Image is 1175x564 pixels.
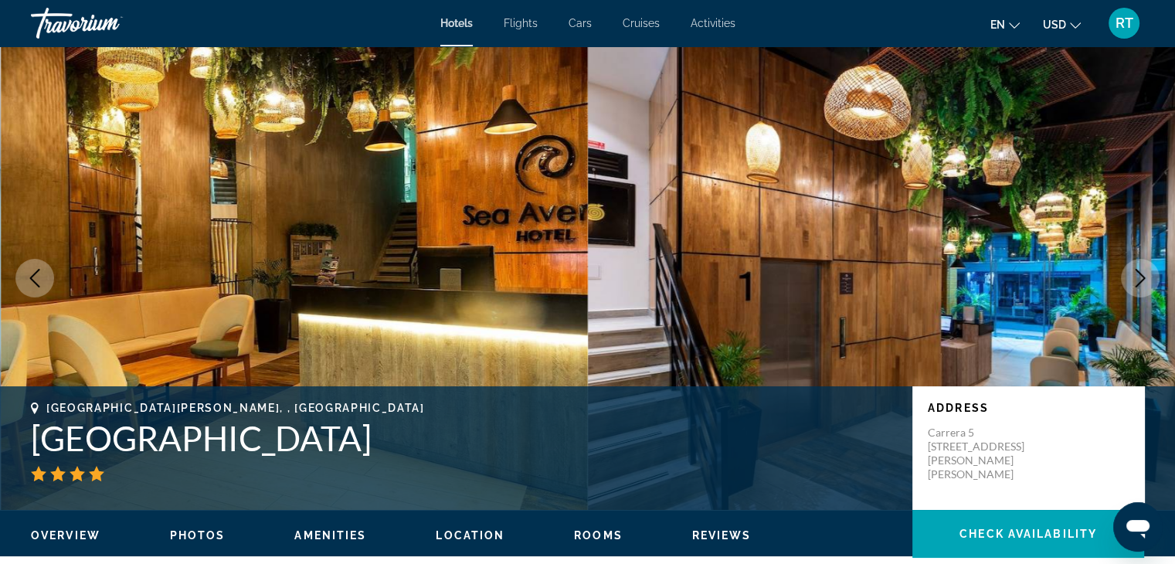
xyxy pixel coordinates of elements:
a: Flights [504,17,538,29]
span: Location [436,529,504,542]
button: Change language [990,13,1020,36]
button: Location [436,528,504,542]
button: Reviews [692,528,752,542]
a: Cruises [623,17,660,29]
a: Activities [691,17,735,29]
a: Hotels [440,17,473,29]
button: Amenities [294,528,366,542]
iframe: Botón para iniciar la ventana de mensajería [1113,502,1163,552]
button: Overview [31,528,100,542]
button: Photos [170,528,226,542]
p: Carrera 5 [STREET_ADDRESS][PERSON_NAME][PERSON_NAME] [928,426,1051,481]
button: Change currency [1043,13,1081,36]
a: Travorium [31,3,185,43]
span: Reviews [692,529,752,542]
span: Photos [170,529,226,542]
button: User Menu [1104,7,1144,39]
span: [GEOGRAPHIC_DATA][PERSON_NAME], , [GEOGRAPHIC_DATA] [46,402,425,414]
span: Check Availability [959,528,1097,540]
span: en [990,19,1005,31]
button: Next image [1121,259,1160,297]
p: Address [928,402,1129,414]
button: Check Availability [912,510,1144,558]
span: RT [1116,15,1133,31]
a: Cars [569,17,592,29]
button: Previous image [15,259,54,297]
h1: [GEOGRAPHIC_DATA] [31,418,897,458]
button: Rooms [574,528,623,542]
span: Overview [31,529,100,542]
span: Rooms [574,529,623,542]
span: USD [1043,19,1066,31]
span: Amenities [294,529,366,542]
